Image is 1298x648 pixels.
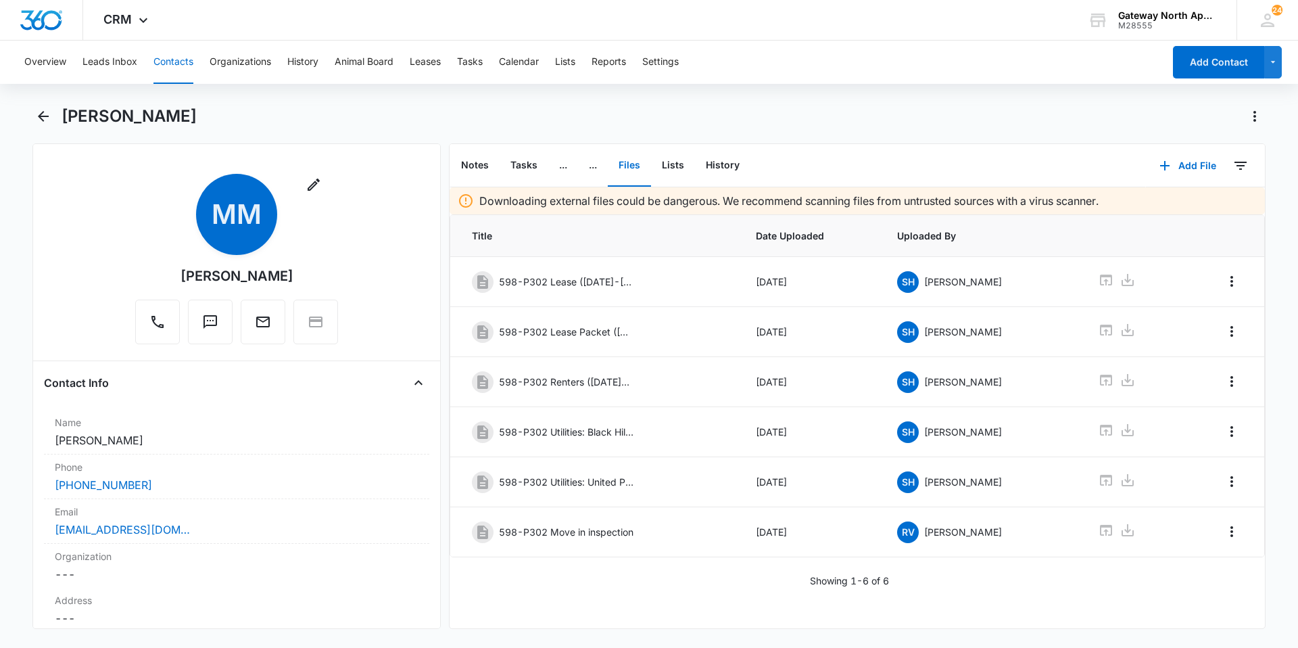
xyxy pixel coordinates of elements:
dd: --- [55,610,418,626]
button: Reports [592,41,626,84]
span: SH [897,421,919,443]
label: Phone [55,460,418,474]
td: [DATE] [740,507,882,557]
div: [PERSON_NAME] [181,266,293,286]
span: SH [897,371,919,393]
button: Organizations [210,41,271,84]
button: Files [608,145,651,187]
div: account id [1118,21,1217,30]
button: Close [408,372,429,394]
p: [PERSON_NAME] [924,425,1002,439]
button: Back [32,106,53,127]
button: Tasks [500,145,548,187]
button: Tasks [457,41,483,84]
label: Name [55,415,418,430]
div: Phone[PHONE_NUMBER] [44,455,429,499]
button: ... [578,145,608,187]
td: [DATE] [740,257,882,307]
button: Animal Board [335,41,393,84]
dd: [PERSON_NAME] [55,432,418,448]
button: Overview [24,41,66,84]
button: Notes [450,145,500,187]
a: [EMAIL_ADDRESS][DOMAIN_NAME] [55,522,190,538]
p: [PERSON_NAME] [924,375,1002,389]
td: [DATE] [740,307,882,357]
p: 598-P302 Renters ([DATE]-[DATE]) [499,375,634,389]
p: Downloading external files could be dangerous. We recommend scanning files from untrusted sources... [479,193,1099,209]
p: Showing 1-6 of 6 [810,574,889,588]
button: Calendar [499,41,539,84]
span: SH [897,271,919,293]
a: Call [135,321,180,332]
button: Email [241,300,285,344]
a: Text [188,321,233,332]
h1: [PERSON_NAME] [62,106,197,126]
button: Overflow Menu [1221,321,1243,342]
label: Address [55,593,418,607]
button: Actions [1244,106,1266,127]
td: [DATE] [740,457,882,507]
div: Email[EMAIL_ADDRESS][DOMAIN_NAME] [44,499,429,544]
p: 598-P302 Utilities: Black Hills ([DATE]) [499,425,634,439]
p: [PERSON_NAME] [924,475,1002,489]
button: Text [188,300,233,344]
p: 598-P302 Lease Packet ([DATE]) [499,325,634,339]
span: CRM [103,12,132,26]
span: SH [897,321,919,343]
button: Overflow Menu [1221,371,1243,392]
button: Add Contact [1173,46,1264,78]
span: Title [472,229,723,243]
button: Overflow Menu [1221,471,1243,492]
div: account name [1118,10,1217,21]
label: Email [55,505,418,519]
p: 598-P302 Lease ([DATE]-[DATE]) [499,275,634,289]
p: 598-P302 Move in inspection [499,525,633,539]
div: notifications count [1272,5,1282,16]
label: Organization [55,549,418,563]
button: History [695,145,750,187]
button: Overflow Menu [1221,421,1243,442]
td: [DATE] [740,407,882,457]
a: Email [241,321,285,332]
button: ... [548,145,578,187]
span: Uploaded By [897,229,1065,243]
div: Organization--- [44,544,429,588]
button: Add File [1146,149,1230,182]
span: SH [897,471,919,493]
button: Lists [651,145,695,187]
button: Leases [410,41,441,84]
td: [DATE] [740,357,882,407]
h4: Contact Info [44,375,109,391]
div: Address--- [44,588,429,632]
button: Overflow Menu [1221,521,1243,542]
p: 598-P302 Utilities: United Power ([DATE]) [499,475,634,489]
span: Date Uploaded [756,229,865,243]
p: [PERSON_NAME] [924,275,1002,289]
button: Call [135,300,180,344]
button: Overflow Menu [1221,271,1243,292]
span: RV [897,522,919,543]
p: [PERSON_NAME] [924,325,1002,339]
span: 24 [1272,5,1282,16]
button: History [287,41,318,84]
button: Settings [642,41,679,84]
div: Name[PERSON_NAME] [44,410,429,455]
button: Leads Inbox [82,41,137,84]
p: [PERSON_NAME] [924,525,1002,539]
dd: --- [55,566,418,582]
button: Filters [1230,155,1251,177]
span: MM [196,174,277,255]
a: [PHONE_NUMBER] [55,477,152,493]
button: Lists [555,41,575,84]
button: Contacts [153,41,193,84]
